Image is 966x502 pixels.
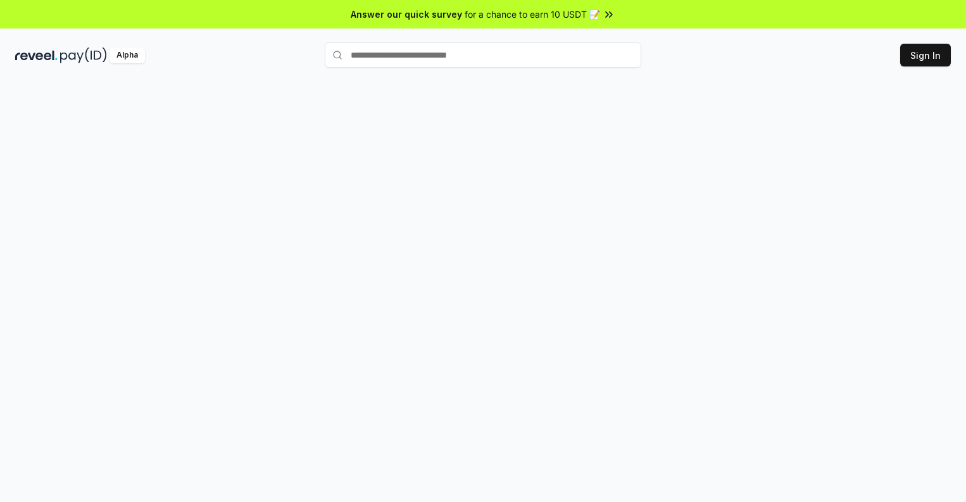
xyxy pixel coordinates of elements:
[900,44,951,66] button: Sign In
[465,8,600,21] span: for a chance to earn 10 USDT 📝
[351,8,462,21] span: Answer our quick survey
[110,47,145,63] div: Alpha
[60,47,107,63] img: pay_id
[15,47,58,63] img: reveel_dark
